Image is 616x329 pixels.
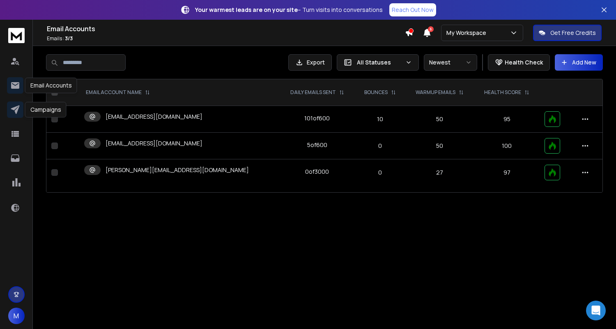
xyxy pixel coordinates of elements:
button: Export [288,54,332,71]
span: 6 [428,26,434,32]
div: 0 of 3000 [305,168,329,176]
td: 50 [405,133,474,159]
button: Newest [424,54,477,71]
p: 0 [360,168,400,177]
div: EMAIL ACCOUNT NAME [86,89,150,96]
p: – Turn visits into conversations [195,6,383,14]
a: Reach Out Now [389,3,436,16]
div: Email Accounts [25,78,77,93]
div: 5 of 600 [307,141,327,149]
p: [EMAIL_ADDRESS][DOMAIN_NAME] [106,139,202,147]
td: 95 [474,106,540,133]
p: HEALTH SCORE [484,89,521,96]
p: DAILY EMAILS SENT [290,89,336,96]
p: 10 [360,115,400,123]
p: WARMUP EMAILS [416,89,455,96]
td: 50 [405,106,474,133]
td: 27 [405,159,474,186]
div: Campaigns [25,102,67,117]
p: Get Free Credits [550,29,596,37]
p: Health Check [505,58,543,67]
button: M [8,308,25,324]
p: [PERSON_NAME][EMAIL_ADDRESS][DOMAIN_NAME] [106,166,249,174]
strong: Your warmest leads are on your site [195,6,298,14]
div: Open Intercom Messenger [586,301,606,320]
p: [EMAIL_ADDRESS][DOMAIN_NAME] [106,113,202,121]
button: Health Check [488,54,550,71]
div: 101 of 600 [304,114,330,122]
td: 97 [474,159,540,186]
p: 0 [360,142,400,150]
p: BOUNCES [364,89,388,96]
img: logo [8,28,25,43]
td: 100 [474,133,540,159]
p: Reach Out Now [392,6,434,14]
h1: Email Accounts [47,24,405,34]
span: 3 / 3 [65,35,73,42]
p: My Workspace [446,29,490,37]
p: Emails : [47,35,405,42]
button: Get Free Credits [533,25,602,41]
p: All Statuses [357,58,402,67]
button: Add New [555,54,603,71]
